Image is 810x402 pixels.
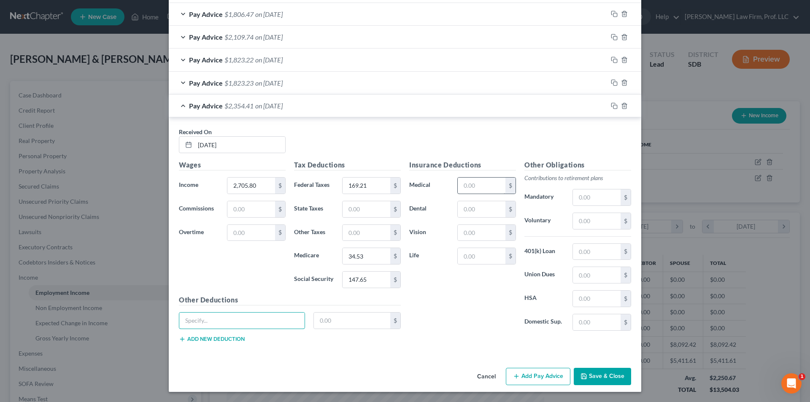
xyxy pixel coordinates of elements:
[458,201,505,217] input: 0.00
[405,201,453,218] label: Dental
[314,313,391,329] input: 0.00
[573,189,621,205] input: 0.00
[458,225,505,241] input: 0.00
[255,10,283,18] span: on [DATE]
[275,178,285,194] div: $
[227,178,275,194] input: 0.00
[520,189,568,206] label: Mandatory
[224,10,254,18] span: $1,806.47
[799,373,805,380] span: 1
[275,201,285,217] div: $
[290,177,338,194] label: Federal Taxes
[390,225,400,241] div: $
[506,368,570,386] button: Add Pay Advice
[224,56,254,64] span: $1,823.22
[621,267,631,283] div: $
[470,369,502,386] button: Cancel
[573,267,621,283] input: 0.00
[520,267,568,283] label: Union Dues
[520,290,568,307] label: HSA
[458,248,505,264] input: 0.00
[189,102,223,110] span: Pay Advice
[179,313,305,329] input: Specify...
[390,178,400,194] div: $
[179,336,245,343] button: Add new deduction
[573,291,621,307] input: 0.00
[255,33,283,41] span: on [DATE]
[573,244,621,260] input: 0.00
[255,56,283,64] span: on [DATE]
[458,178,505,194] input: 0.00
[573,314,621,330] input: 0.00
[574,368,631,386] button: Save & Close
[409,160,516,170] h5: Insurance Deductions
[290,248,338,264] label: Medicare
[255,79,283,87] span: on [DATE]
[227,201,275,217] input: 0.00
[524,160,631,170] h5: Other Obligations
[343,178,390,194] input: 0.00
[573,213,621,229] input: 0.00
[294,160,401,170] h5: Tax Deductions
[621,244,631,260] div: $
[179,128,212,135] span: Received On
[390,272,400,288] div: $
[621,213,631,229] div: $
[505,178,516,194] div: $
[520,213,568,229] label: Voluntary
[189,79,223,87] span: Pay Advice
[224,33,254,41] span: $2,109.74
[224,79,254,87] span: $1,823.23
[390,313,400,329] div: $
[524,174,631,182] p: Contributions to retirement plans
[175,201,223,218] label: Commissions
[621,189,631,205] div: $
[343,201,390,217] input: 0.00
[179,181,198,188] span: Income
[189,10,223,18] span: Pay Advice
[189,56,223,64] span: Pay Advice
[175,224,223,241] label: Overtime
[179,160,286,170] h5: Wages
[505,201,516,217] div: $
[781,373,802,394] iframe: Intercom live chat
[405,177,453,194] label: Medical
[621,314,631,330] div: $
[405,248,453,264] label: Life
[405,224,453,241] label: Vision
[505,225,516,241] div: $
[290,201,338,218] label: State Taxes
[275,225,285,241] div: $
[520,314,568,331] label: Domestic Sup.
[520,243,568,260] label: 401(k) Loan
[195,137,285,153] input: MM/DD/YYYY
[227,225,275,241] input: 0.00
[621,291,631,307] div: $
[179,295,401,305] h5: Other Deductions
[505,248,516,264] div: $
[224,102,254,110] span: $2,354.41
[290,271,338,288] label: Social Security
[343,272,390,288] input: 0.00
[255,102,283,110] span: on [DATE]
[390,248,400,264] div: $
[189,33,223,41] span: Pay Advice
[343,248,390,264] input: 0.00
[343,225,390,241] input: 0.00
[290,224,338,241] label: Other Taxes
[390,201,400,217] div: $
